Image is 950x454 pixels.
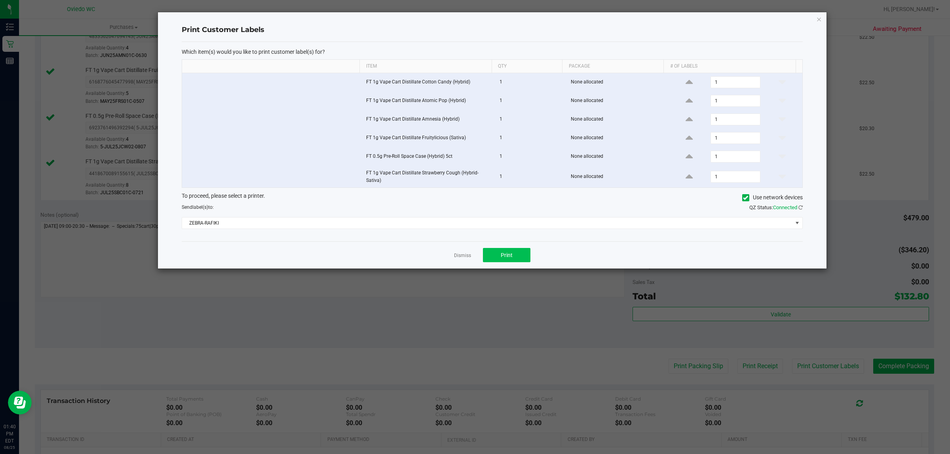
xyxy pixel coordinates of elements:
td: 1 [495,166,566,187]
td: FT 1g Vape Cart Distillate Fruitylicious (Sativa) [361,129,495,148]
td: None allocated [566,129,669,148]
td: None allocated [566,148,669,166]
td: FT 1g Vape Cart Distillate Atomic Pop (Hybrid) [361,92,495,110]
span: Print [501,252,513,258]
iframe: Resource center [8,391,32,414]
th: Item [359,60,492,73]
td: None allocated [566,73,669,92]
th: Package [562,60,663,73]
td: FT 1g Vape Cart Distillate Cotton Candy (Hybrid) [361,73,495,92]
td: FT 1g Vape Cart Distillate Amnesia (Hybrid) [361,110,495,129]
th: Qty [492,60,562,73]
div: To proceed, please select a printer. [176,192,809,204]
td: 1 [495,73,566,92]
span: Connected [773,204,797,210]
td: 1 [495,148,566,166]
td: FT 1g Vape Cart Distillate Strawberry Cough (Hybrid-Sativa) [361,166,495,187]
span: ZEBRA-RAFIKI [182,218,792,229]
td: None allocated [566,166,669,187]
span: QZ Status: [749,204,803,210]
td: None allocated [566,110,669,129]
label: Use network devices [742,193,803,202]
td: 1 [495,92,566,110]
td: FT 0.5g Pre-Roll Space Case (Hybrid) 5ct [361,148,495,166]
span: label(s) [192,204,208,210]
h4: Print Customer Labels [182,25,803,35]
td: 1 [495,129,566,148]
td: None allocated [566,92,669,110]
th: # of labels [663,60,796,73]
span: Send to: [182,204,214,210]
a: Dismiss [454,252,471,259]
button: Print [483,248,530,262]
td: 1 [495,110,566,129]
p: Which item(s) would you like to print customer label(s) for? [182,48,803,55]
